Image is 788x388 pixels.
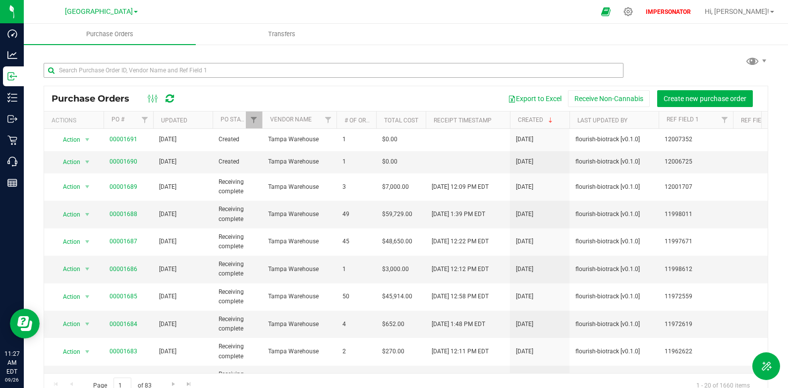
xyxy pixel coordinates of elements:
a: PO # [112,116,124,123]
p: IMPERSONATOR [642,7,695,16]
span: 12001707 [665,182,727,192]
span: [DATE] [159,237,176,246]
span: flourish-biotrack [v0.1.0] [575,237,653,246]
div: Manage settings [622,7,634,16]
span: Action [54,133,81,147]
span: Receiving complete [219,177,256,196]
a: 00001685 [110,293,137,300]
span: [DATE] 12:12 PM EDT [432,265,489,274]
span: Tampa Warehouse [268,265,331,274]
span: Action [54,372,81,386]
inline-svg: Reports [7,178,17,188]
span: $0.00 [382,157,397,166]
span: flourish-biotrack [v0.1.0] [575,292,653,301]
button: Receive Non-Cannabis [568,90,650,107]
span: [DATE] [159,320,176,329]
span: Transfers [255,30,309,39]
inline-svg: Outbound [7,114,17,124]
span: [DATE] [516,292,533,301]
span: [GEOGRAPHIC_DATA] [65,7,133,16]
span: Purchase Orders [52,93,139,104]
span: Receiving complete [219,315,256,333]
p: 11:27 AM EDT [4,349,19,376]
span: Action [54,180,81,194]
span: 1 [342,265,370,274]
span: Tampa Warehouse [268,237,331,246]
span: $7,000.00 [382,182,409,192]
span: Action [54,317,81,331]
a: Updated [161,117,187,124]
span: $3,000.00 [382,265,409,274]
span: [DATE] [516,157,533,166]
a: Filter [320,111,337,128]
a: 00001683 [110,348,137,355]
button: Create new purchase order [657,90,753,107]
span: Tampa Warehouse [268,135,331,144]
span: 12006725 [665,157,727,166]
inline-svg: Inventory [7,93,17,103]
a: Transfers [196,24,368,45]
span: [DATE] [516,320,533,329]
span: select [81,290,94,304]
iframe: Resource center [10,309,40,338]
span: Action [54,155,81,169]
span: [DATE] 1:39 PM EDT [432,210,485,219]
inline-svg: Dashboard [7,29,17,39]
span: 11998011 [665,210,727,219]
span: $45,914.00 [382,292,412,301]
span: [DATE] [159,182,176,192]
span: Tampa Warehouse [268,320,331,329]
a: Ref Field 1 [667,116,699,123]
span: Receiving complete [219,205,256,223]
a: # Of Orderlines [344,117,393,124]
span: 4 [342,320,370,329]
inline-svg: Analytics [7,50,17,60]
span: [DATE] 12:22 PM EDT [432,237,489,246]
span: [DATE] [516,210,533,219]
a: PO Status [221,116,251,123]
span: flourish-biotrack [v0.1.0] [575,265,653,274]
span: flourish-biotrack [v0.1.0] [575,182,653,192]
span: Action [54,345,81,359]
a: 00001691 [110,136,137,143]
span: Purchase Orders [73,30,147,39]
inline-svg: Retail [7,135,17,145]
span: flourish-biotrack [v0.1.0] [575,135,653,144]
span: 2 [342,347,370,356]
span: Receiving complete [219,260,256,278]
a: Ref Field 2 [741,117,773,124]
span: Tampa Warehouse [268,347,331,356]
span: Receiving complete [219,287,256,306]
span: $59,729.00 [382,210,412,219]
button: Export to Excel [502,90,568,107]
span: Open Ecommerce Menu [595,2,617,21]
span: [DATE] [159,210,176,219]
span: $652.00 [382,320,404,329]
span: [DATE] [159,157,176,166]
inline-svg: Inbound [7,71,17,81]
a: Total Cost [384,117,418,124]
span: [DATE] [516,135,533,144]
a: 00001689 [110,183,137,190]
span: flourish-biotrack [v0.1.0] [575,157,653,166]
a: 00001687 [110,238,137,245]
span: Tampa Warehouse [268,210,331,219]
a: 00001684 [110,321,137,328]
span: select [81,155,94,169]
a: 00001686 [110,266,137,273]
div: Actions [52,117,100,124]
span: Action [54,235,81,249]
span: 3 [342,182,370,192]
span: 49 [342,210,370,219]
a: Receipt Timestamp [434,117,492,124]
span: select [81,372,94,386]
span: Hi, [PERSON_NAME]! [705,7,769,15]
span: 1 [342,157,370,166]
a: 00001690 [110,158,137,165]
span: [DATE] [159,292,176,301]
span: select [81,262,94,276]
span: flourish-biotrack [v0.1.0] [575,210,653,219]
a: Vendor Name [270,116,312,123]
span: $0.00 [382,135,397,144]
button: Toggle Menu [752,352,780,380]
